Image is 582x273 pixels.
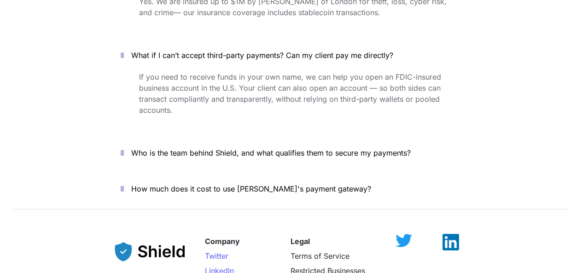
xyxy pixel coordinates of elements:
[107,70,475,131] div: What if I can’t accept third-party payments? Can my client pay me directly?
[107,139,475,167] button: Who is the team behind Shield, and what qualifies them to secure my payments?
[291,237,310,246] strong: Legal
[107,41,475,70] button: What if I can’t accept third-party payments? Can my client pay me directly?
[131,148,411,157] span: Who is the team behind Shield, and what qualifies them to secure my payments?
[205,251,228,261] a: Twitter
[291,251,349,261] a: Terms of Service
[205,237,240,246] strong: Company
[131,51,393,60] span: What if I can’t accept third-party payments? Can my client pay me directly?
[107,174,475,203] button: How much does it cost to use [PERSON_NAME]'s payment gateway?
[139,72,443,115] span: If you need to receive funds in your own name, we can help you open an FDIC-insured business acco...
[131,184,371,193] span: How much does it cost to use [PERSON_NAME]'s payment gateway?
